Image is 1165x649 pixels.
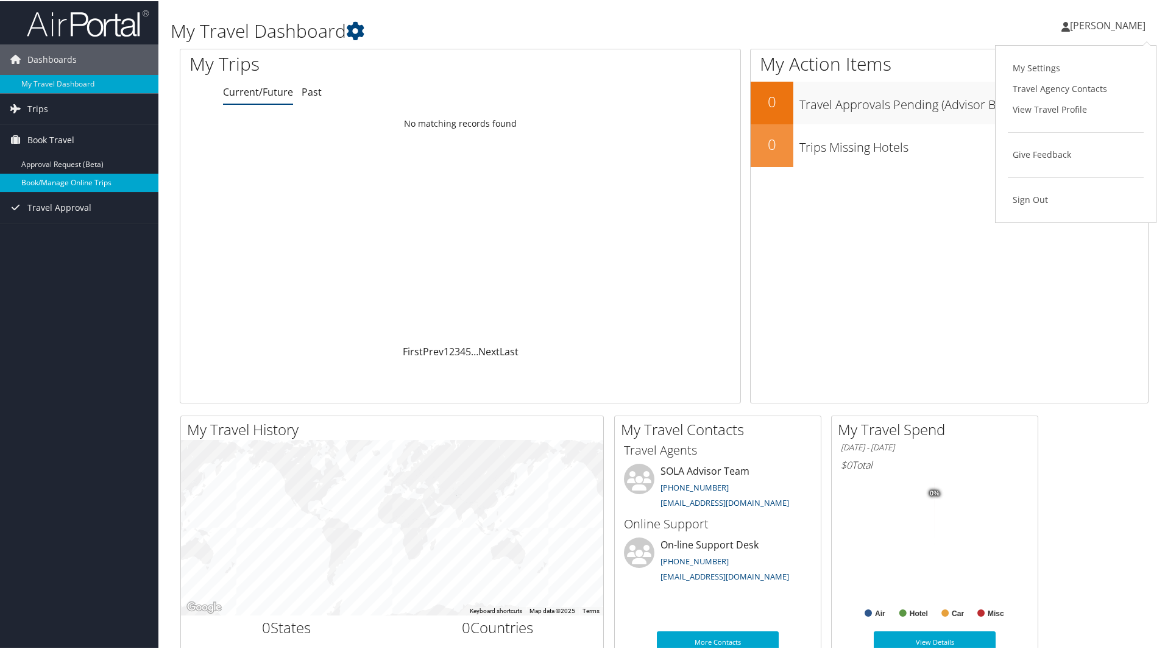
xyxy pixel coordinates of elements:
text: Car [952,608,964,617]
h2: My Travel Spend [838,418,1038,439]
span: $0 [841,457,852,470]
h3: Trips Missing Hotels [799,132,1148,155]
h2: My Travel Contacts [621,418,821,439]
h3: Travel Agents [624,441,812,458]
button: Keyboard shortcuts [470,606,522,614]
a: Give Feedback [1008,143,1144,164]
span: … [471,344,478,357]
a: Sign Out [1008,188,1144,209]
a: [PHONE_NUMBER] [660,555,729,566]
span: Book Travel [27,124,74,154]
span: 0 [462,616,470,636]
a: My Settings [1008,57,1144,77]
a: Terms (opens in new tab) [582,606,600,613]
li: On-line Support Desk [618,536,818,586]
img: Google [184,598,224,614]
h2: Countries [402,616,595,637]
h2: 0 [751,90,793,111]
h1: My Travel Dashboard [171,17,829,43]
h1: My Action Items [751,50,1148,76]
a: 1 [444,344,449,357]
text: Hotel [910,608,928,617]
img: airportal-logo.png [27,8,149,37]
span: [PERSON_NAME] [1070,18,1146,31]
a: Travel Agency Contacts [1008,77,1144,98]
h1: My Trips [189,50,498,76]
span: 0 [262,616,271,636]
text: Air [875,608,885,617]
span: Travel Approval [27,191,91,222]
h3: Online Support [624,514,812,531]
a: First [403,344,423,357]
a: Past [302,84,322,98]
tspan: 0% [930,489,940,496]
h6: Total [841,457,1029,470]
h6: [DATE] - [DATE] [841,441,1029,452]
span: Dashboards [27,43,77,74]
a: Current/Future [223,84,293,98]
h2: States [190,616,383,637]
a: Next [478,344,500,357]
a: 0Travel Approvals Pending (Advisor Booked) [751,80,1148,123]
span: Map data ©2025 [529,606,575,613]
li: SOLA Advisor Team [618,463,818,512]
h2: 0 [751,133,793,154]
a: 3 [455,344,460,357]
a: [PHONE_NUMBER] [660,481,729,492]
a: Last [500,344,519,357]
a: 2 [449,344,455,357]
h2: My Travel History [187,418,603,439]
a: Prev [423,344,444,357]
a: [PERSON_NAME] [1061,6,1158,43]
a: View Travel Profile [1008,98,1144,119]
a: 4 [460,344,466,357]
a: [EMAIL_ADDRESS][DOMAIN_NAME] [660,496,789,507]
span: Trips [27,93,48,123]
a: Open this area in Google Maps (opens a new window) [184,598,224,614]
td: No matching records found [180,112,740,133]
a: [EMAIL_ADDRESS][DOMAIN_NAME] [660,570,789,581]
text: Misc [988,608,1004,617]
h3: Travel Approvals Pending (Advisor Booked) [799,89,1148,112]
a: 5 [466,344,471,357]
a: 0Trips Missing Hotels [751,123,1148,166]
